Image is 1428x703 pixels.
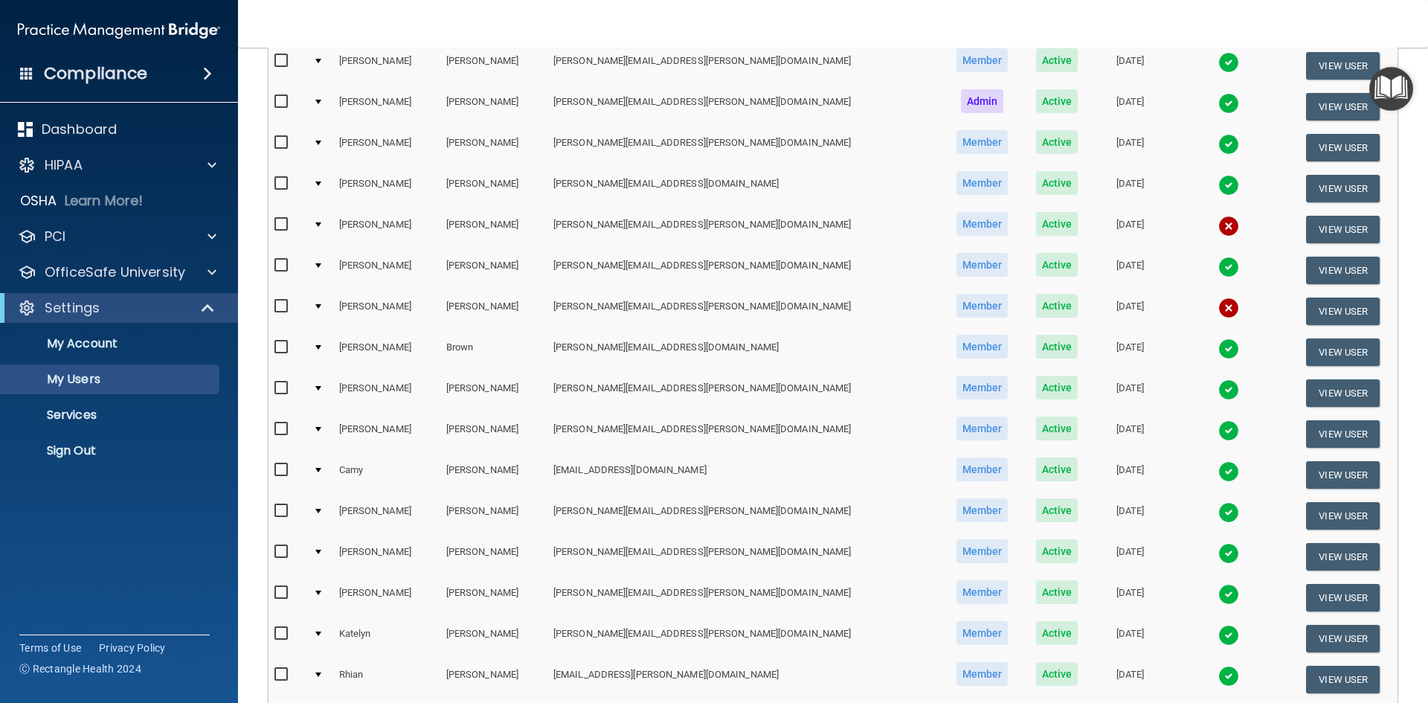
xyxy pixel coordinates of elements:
[1091,45,1168,86] td: [DATE]
[1091,127,1168,168] td: [DATE]
[10,443,213,458] p: Sign Out
[333,291,440,332] td: [PERSON_NAME]
[1306,216,1380,243] button: View User
[440,659,547,700] td: [PERSON_NAME]
[1218,625,1239,646] img: tick.e7d51cea.svg
[440,209,547,250] td: [PERSON_NAME]
[333,659,440,700] td: Rhian
[20,192,57,210] p: OSHA
[956,335,1009,359] span: Member
[956,212,1009,236] span: Member
[956,498,1009,522] span: Member
[1091,577,1168,618] td: [DATE]
[1218,134,1239,155] img: tick.e7d51cea.svg
[1091,86,1168,127] td: [DATE]
[440,45,547,86] td: [PERSON_NAME]
[1091,659,1168,700] td: [DATE]
[45,263,185,281] p: OfficeSafe University
[1218,93,1239,114] img: tick.e7d51cea.svg
[440,168,547,209] td: [PERSON_NAME]
[1306,379,1380,407] button: View User
[1091,618,1168,659] td: [DATE]
[1091,495,1168,536] td: [DATE]
[440,127,547,168] td: [PERSON_NAME]
[18,16,220,45] img: PMB logo
[333,45,440,86] td: [PERSON_NAME]
[956,539,1009,563] span: Member
[956,621,1009,645] span: Member
[1218,338,1239,359] img: tick.e7d51cea.svg
[440,414,547,455] td: [PERSON_NAME]
[547,577,942,618] td: [PERSON_NAME][EMAIL_ADDRESS][PERSON_NAME][DOMAIN_NAME]
[956,48,1009,72] span: Member
[333,577,440,618] td: [PERSON_NAME]
[18,228,216,245] a: PCI
[45,228,65,245] p: PCI
[1306,93,1380,121] button: View User
[1218,52,1239,73] img: tick.e7d51cea.svg
[333,168,440,209] td: [PERSON_NAME]
[547,86,942,127] td: [PERSON_NAME][EMAIL_ADDRESS][PERSON_NAME][DOMAIN_NAME]
[956,417,1009,440] span: Member
[1091,291,1168,332] td: [DATE]
[333,332,440,373] td: [PERSON_NAME]
[547,45,942,86] td: [PERSON_NAME][EMAIL_ADDRESS][PERSON_NAME][DOMAIN_NAME]
[99,641,166,655] a: Privacy Policy
[1218,379,1239,400] img: tick.e7d51cea.svg
[18,121,216,138] a: Dashboard
[440,455,547,495] td: [PERSON_NAME]
[1091,373,1168,414] td: [DATE]
[1091,168,1168,209] td: [DATE]
[440,618,547,659] td: [PERSON_NAME]
[1306,175,1380,202] button: View User
[1036,458,1078,481] span: Active
[1306,625,1380,652] button: View User
[1369,67,1413,111] button: Open Resource Center
[440,536,547,577] td: [PERSON_NAME]
[1218,543,1239,564] img: tick.e7d51cea.svg
[10,408,213,423] p: Services
[333,86,440,127] td: [PERSON_NAME]
[547,414,942,455] td: [PERSON_NAME][EMAIL_ADDRESS][PERSON_NAME][DOMAIN_NAME]
[547,291,942,332] td: [PERSON_NAME][EMAIL_ADDRESS][PERSON_NAME][DOMAIN_NAME]
[547,536,942,577] td: [PERSON_NAME][EMAIL_ADDRESS][PERSON_NAME][DOMAIN_NAME]
[1036,376,1078,399] span: Active
[1218,175,1239,196] img: tick.e7d51cea.svg
[1306,257,1380,284] button: View User
[1091,455,1168,495] td: [DATE]
[1306,502,1380,530] button: View User
[1306,52,1380,80] button: View User
[440,291,547,332] td: [PERSON_NAME]
[333,209,440,250] td: [PERSON_NAME]
[65,192,144,210] p: Learn More!
[45,299,100,317] p: Settings
[1306,666,1380,693] button: View User
[956,662,1009,686] span: Member
[10,336,213,351] p: My Account
[333,495,440,536] td: [PERSON_NAME]
[1306,543,1380,571] button: View User
[1091,250,1168,291] td: [DATE]
[956,253,1009,277] span: Member
[333,455,440,495] td: Camy
[1306,134,1380,161] button: View User
[1091,332,1168,373] td: [DATE]
[1036,89,1078,113] span: Active
[1306,584,1380,611] button: View User
[1036,539,1078,563] span: Active
[956,458,1009,481] span: Member
[547,659,942,700] td: [EMAIL_ADDRESS][PERSON_NAME][DOMAIN_NAME]
[956,580,1009,604] span: Member
[18,156,216,174] a: HIPAA
[333,373,440,414] td: [PERSON_NAME]
[547,250,942,291] td: [PERSON_NAME][EMAIL_ADDRESS][PERSON_NAME][DOMAIN_NAME]
[1036,580,1078,604] span: Active
[547,209,942,250] td: [PERSON_NAME][EMAIL_ADDRESS][PERSON_NAME][DOMAIN_NAME]
[1091,536,1168,577] td: [DATE]
[440,86,547,127] td: [PERSON_NAME]
[440,577,547,618] td: [PERSON_NAME]
[956,376,1009,399] span: Member
[1306,420,1380,448] button: View User
[42,121,117,138] p: Dashboard
[1036,171,1078,195] span: Active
